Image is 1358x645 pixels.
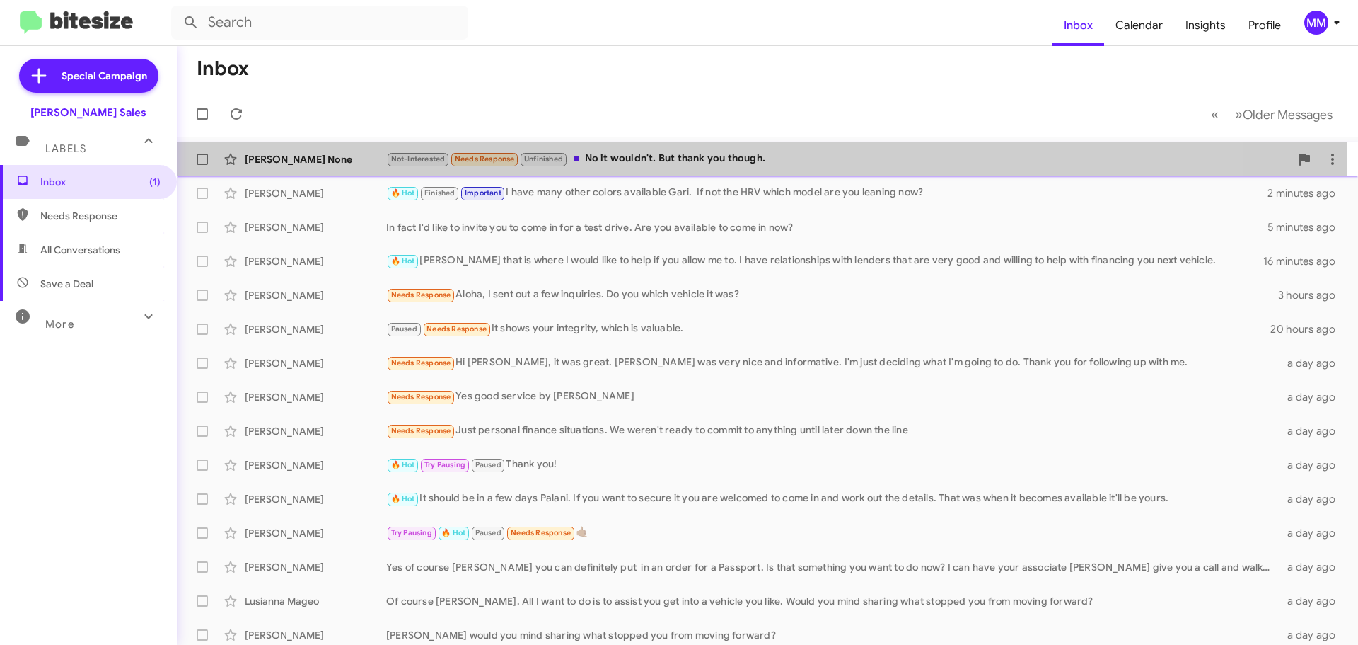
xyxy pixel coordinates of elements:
div: a day ago [1279,390,1347,404]
div: [PERSON_NAME] [245,458,386,472]
div: Thank you! [386,457,1279,473]
div: [PERSON_NAME] would you mind sharing what stopped you from moving forward? [386,628,1279,642]
span: Needs Response [455,154,515,164]
a: Profile [1237,5,1292,46]
span: Unfinished [524,154,563,164]
span: 🔥 Hot [391,256,415,266]
div: [PERSON_NAME] [245,288,386,302]
div: I have many other colors available Gari. If not the HRV which model are you leaning now? [386,185,1267,201]
div: Yes of course [PERSON_NAME] you can definitely put in an order for a Passport. Is that something ... [386,560,1279,574]
div: [PERSON_NAME] [245,254,386,268]
div: [PERSON_NAME] that is where I would like to help if you allow me to. I have relationships with le... [386,253,1263,269]
span: All Conversations [40,243,120,257]
span: Older Messages [1243,107,1333,122]
div: [PERSON_NAME] [245,492,386,506]
div: Hi [PERSON_NAME], it was great. [PERSON_NAME] was very nice and informative. I'm just deciding wh... [386,355,1279,371]
span: Needs Response [391,426,451,435]
span: Needs Response [391,358,451,367]
span: Inbox [40,175,161,189]
button: Next [1226,100,1341,129]
span: Save a Deal [40,277,93,291]
span: Paused [475,460,501,469]
div: No it wouldn't. But thank you though. [386,151,1290,167]
div: [PERSON_NAME] [245,220,386,234]
div: a day ago [1279,492,1347,506]
div: [PERSON_NAME] [245,186,386,200]
span: Important [465,188,501,198]
div: It shows your integrity, which is valuable. [386,321,1270,337]
div: a day ago [1279,458,1347,472]
div: 🤙🏽 [386,525,1279,541]
a: Insights [1174,5,1237,46]
span: Finished [424,188,455,198]
div: [PERSON_NAME] [245,628,386,642]
div: a day ago [1279,526,1347,540]
span: 🔥 Hot [391,494,415,503]
span: Needs Response [426,324,487,333]
span: » [1235,105,1243,123]
div: [PERSON_NAME] [245,390,386,404]
span: « [1211,105,1219,123]
span: Try Pausing [391,528,432,537]
div: a day ago [1279,594,1347,608]
span: 🔥 Hot [391,188,415,198]
div: 20 hours ago [1270,322,1347,336]
div: In fact I'd like to invite you to come in for a test drive. Are you available to come in now? [386,220,1267,234]
span: Labels [45,142,86,155]
div: [PERSON_NAME] [245,526,386,540]
input: Search [171,6,468,40]
div: It should be in a few days Palani. If you want to secure it you are welcomed to come in and work ... [386,491,1279,507]
span: Needs Response [40,209,161,223]
div: 5 minutes ago [1267,220,1347,234]
div: a day ago [1279,628,1347,642]
div: [PERSON_NAME] [245,560,386,574]
span: Needs Response [511,528,571,537]
span: 🔥 Hot [391,460,415,469]
div: a day ago [1279,560,1347,574]
div: Just personal finance situations. We weren't ready to commit to anything until later down the line [386,423,1279,439]
div: [PERSON_NAME] None [245,152,386,166]
span: More [45,318,74,331]
div: 2 minutes ago [1267,186,1347,200]
div: 16 minutes ago [1263,254,1347,268]
div: [PERSON_NAME] [245,424,386,438]
a: Inbox [1052,5,1104,46]
h1: Inbox [197,57,249,80]
span: Paused [475,528,501,537]
div: Yes good service by [PERSON_NAME] [386,389,1279,405]
button: MM [1292,11,1342,35]
div: Of course [PERSON_NAME]. All I want to do is to assist you get into a vehicle you like. Would you... [386,594,1279,608]
span: Try Pausing [424,460,465,469]
a: Calendar [1104,5,1174,46]
button: Previous [1202,100,1227,129]
div: a day ago [1279,356,1347,370]
span: Paused [391,324,417,333]
span: Needs Response [391,392,451,401]
div: 3 hours ago [1278,288,1347,302]
div: MM [1304,11,1328,35]
div: Lusianna Mageo [245,594,386,608]
span: (1) [149,175,161,189]
span: Needs Response [391,290,451,299]
span: 🔥 Hot [441,528,465,537]
div: a day ago [1279,424,1347,438]
nav: Page navigation example [1203,100,1341,129]
span: Not-Interested [391,154,446,164]
a: Special Campaign [19,59,158,93]
span: Special Campaign [62,69,147,83]
div: [PERSON_NAME] Sales [30,105,146,120]
div: Aloha, I sent out a few inquiries. Do you which vehicle it was? [386,287,1278,303]
div: [PERSON_NAME] [245,356,386,370]
div: [PERSON_NAME] [245,322,386,336]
